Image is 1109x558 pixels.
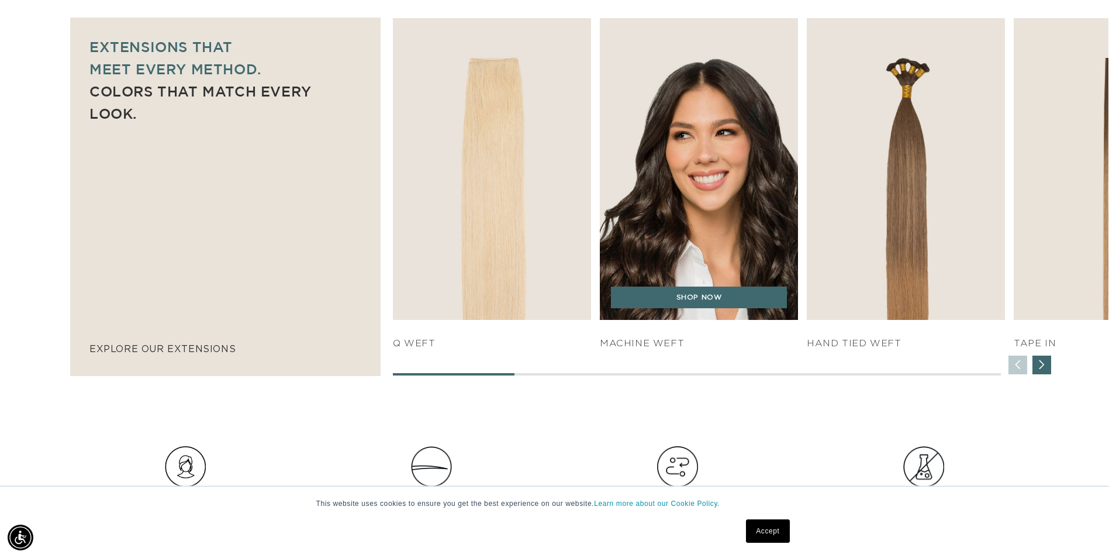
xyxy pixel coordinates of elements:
h4: q weft [393,337,591,350]
img: Hair_Icon_e13bf847-e4cc-4568-9d64-78eb6e132bb2.png [657,446,698,487]
a: SHOP NOW [611,287,787,309]
div: 2 / 7 [600,18,798,350]
div: 1 / 7 [393,18,591,350]
div: Next slide [1032,356,1051,374]
a: Accept [746,519,789,543]
iframe: Chat Widget [1051,502,1109,558]
p: explore our extensions [89,341,361,358]
div: 3 / 7 [807,18,1005,350]
img: Clip_path_group_11631e23-4577-42dd-b462-36179a27abaf.png [411,446,452,487]
p: meet every method. [89,58,361,80]
a: Learn more about our Cookie Policy. [594,500,720,508]
img: Machine Weft [595,11,803,328]
img: Group.png [903,446,944,487]
h4: Machine Weft [600,337,798,350]
p: Extensions that [89,36,361,58]
p: This website uses cookies to ensure you get the best experience on our website. [316,498,793,509]
img: Hair_Icon_a70f8c6f-f1c4-41e1-8dbd-f323a2e654e6.png [165,446,206,487]
p: Colors that match every look. [89,80,361,125]
div: Accessibility Menu [8,525,33,550]
h4: HAND TIED WEFT [807,337,1005,350]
